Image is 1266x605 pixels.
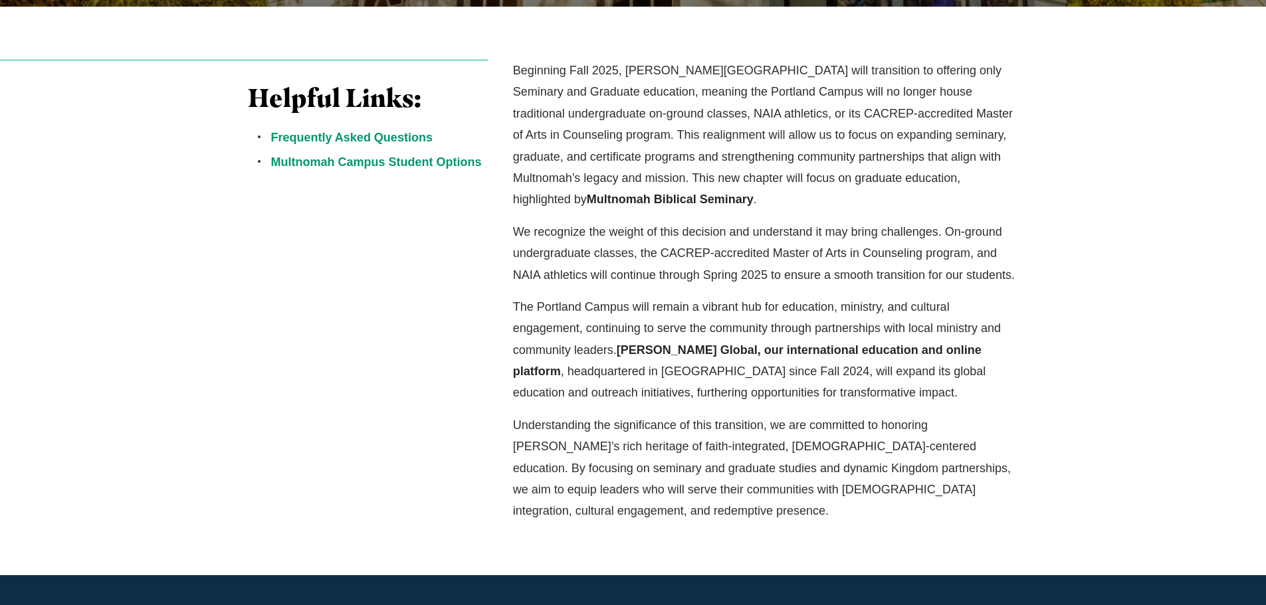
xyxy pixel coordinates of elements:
[513,343,982,378] strong: [PERSON_NAME] Global, our international education and online platform
[248,83,488,114] h3: Helpful Links:
[513,296,1019,404] p: The Portland Campus will remain a vibrant hub for education, ministry, and cultural engagement, c...
[513,221,1019,286] p: We recognize the weight of this decision and understand it may bring challenges. On-ground underg...
[271,131,433,144] a: Frequently Asked Questions
[587,193,754,206] strong: Multnomah Biblical Seminary
[271,155,482,169] a: Multnomah Campus Student Options
[513,60,1019,211] p: Beginning Fall 2025, [PERSON_NAME][GEOGRAPHIC_DATA] will transition to offering only Seminary and...
[513,414,1019,522] p: Understanding the significance of this transition, we are committed to honoring [PERSON_NAME]’s r...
